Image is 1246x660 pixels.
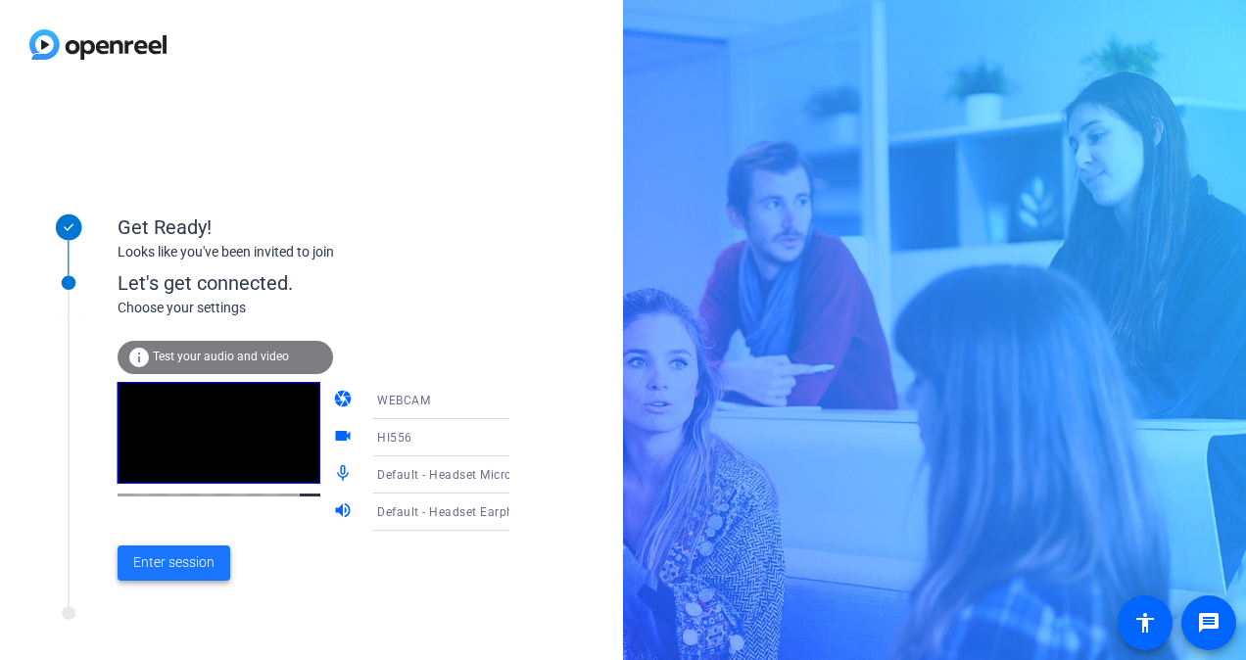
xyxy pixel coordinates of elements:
[118,268,550,298] div: Let's get connected.
[333,500,357,524] mat-icon: volume_up
[118,242,509,262] div: Looks like you've been invited to join
[377,431,412,445] span: HI556
[118,298,550,318] div: Choose your settings
[133,552,215,573] span: Enter session
[127,346,151,369] mat-icon: info
[333,389,357,412] mat-icon: camera
[1133,611,1157,635] mat-icon: accessibility
[333,463,357,487] mat-icon: mic_none
[153,350,289,363] span: Test your audio and video
[377,503,669,519] span: Default - Headset Earphone (Jabra EVOLVE 20 MS)
[333,426,357,449] mat-icon: videocam
[118,212,509,242] div: Get Ready!
[377,466,682,482] span: Default - Headset Microphone (Jabra EVOLVE 20 MS)
[1197,611,1221,635] mat-icon: message
[377,394,430,407] span: WEBCAM
[118,545,230,581] button: Enter session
